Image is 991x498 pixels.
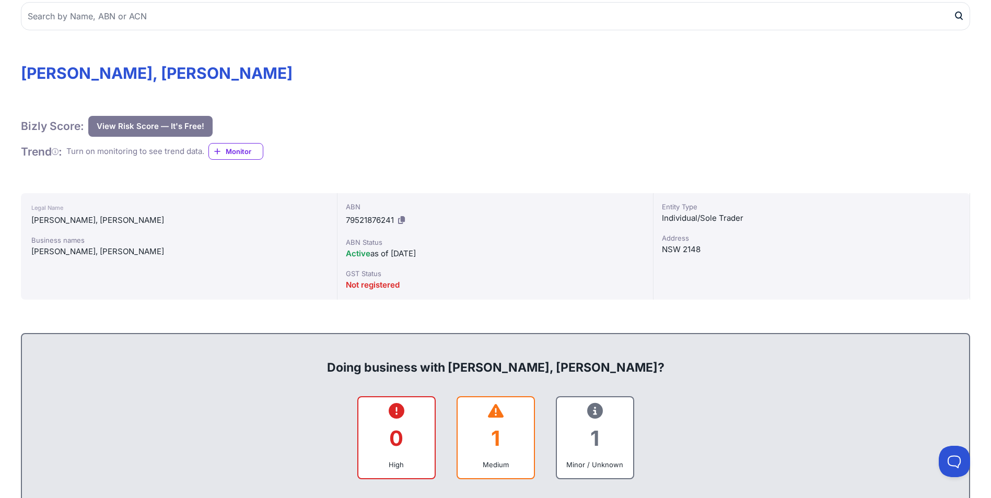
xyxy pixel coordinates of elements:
[31,235,327,245] div: Business names
[662,243,961,256] div: NSW 2148
[367,417,426,459] div: 0
[662,233,961,243] div: Address
[346,268,645,279] div: GST Status
[346,215,394,225] span: 79521876241
[346,247,645,260] div: as of [DATE]
[662,212,961,224] div: Individual/Sole Trader
[208,143,263,160] a: Monitor
[21,119,84,133] h1: Bizly Score:
[31,201,327,214] div: Legal Name
[466,459,526,470] div: Medium
[88,116,213,137] button: View Risk Score — It's Free!
[939,446,970,477] iframe: Toggle Customer Support
[226,146,263,157] span: Monitor
[31,214,327,227] div: [PERSON_NAME], [PERSON_NAME]
[21,2,970,30] input: Search by Name, ABN or ACN
[21,145,62,159] h1: Trend :
[21,64,970,82] h1: [PERSON_NAME], [PERSON_NAME]
[346,280,400,290] span: Not registered
[346,248,370,258] span: Active
[31,245,327,258] div: [PERSON_NAME], [PERSON_NAME]
[346,237,645,247] div: ABN Status
[565,417,625,459] div: 1
[346,201,645,212] div: ABN
[565,459,625,470] div: Minor / Unknown
[32,342,959,376] div: Doing business with [PERSON_NAME], [PERSON_NAME]?
[66,146,204,158] div: Turn on monitoring to see trend data.
[662,201,961,212] div: Entity Type
[466,417,526,459] div: 1
[367,459,426,470] div: High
